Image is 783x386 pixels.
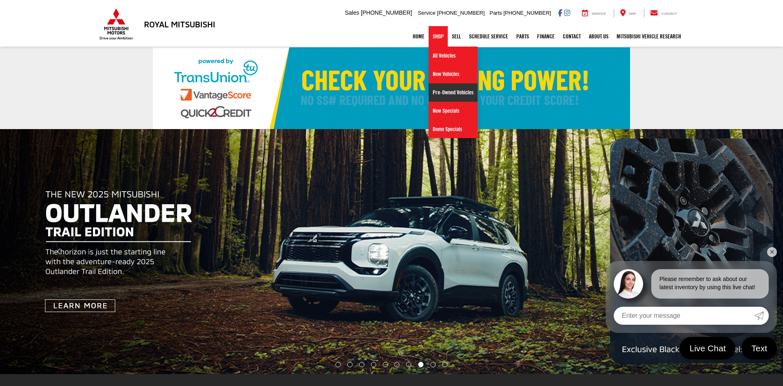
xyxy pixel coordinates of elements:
[614,307,754,325] input: Enter your message
[686,343,730,354] span: Live Chat
[465,26,512,47] a: Schedule Service: Opens in a new tab
[666,145,783,358] button: Click to view next picture.
[345,9,359,16] span: Sales
[564,9,570,16] a: Instagram: Click to visit our Instagram page
[613,26,685,47] a: Mitsubishi Vehicle Research
[661,12,677,16] span: Contact
[437,10,485,16] span: [PHONE_NUMBER]
[585,26,613,47] a: About Us
[429,83,478,102] a: Pre-Owned Vehicles
[489,10,502,16] span: Parts
[754,307,769,325] a: Submit
[741,337,777,359] a: Text
[153,47,630,129] img: Check Your Buying Power
[651,269,769,299] div: Please remember to ask about our latest inventory by using this live chat!
[429,65,478,83] a: New Vehicles
[644,9,683,17] a: Contact
[98,8,135,40] img: Mitsubishi
[629,12,636,16] span: Map
[503,10,551,16] span: [PHONE_NUMBER]
[429,120,478,138] a: Demo Specials
[614,9,642,17] a: Map
[558,9,562,16] a: Facebook: Click to visit our Facebook page
[680,337,736,359] a: Live Chat
[533,26,559,47] a: Finance
[144,20,215,29] h3: Royal Mitsubishi
[418,10,436,16] span: Service
[429,102,478,120] a: New Specials
[747,343,771,354] span: Text
[361,9,412,16] span: [PHONE_NUMBER]
[429,47,478,65] a: All Vehicles
[614,269,643,299] img: Agent profile photo
[592,12,606,16] span: Service
[409,26,429,47] a: Home
[429,26,448,47] a: Shop
[576,9,612,17] a: Service
[448,26,465,47] a: Sell
[512,26,533,47] a: Parts: Opens in a new tab
[559,26,585,47] a: Contact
